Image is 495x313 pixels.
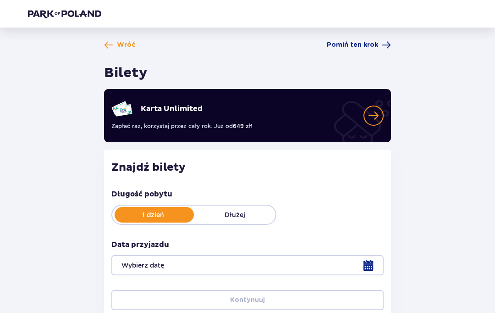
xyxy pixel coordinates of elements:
h1: Bilety [104,64,148,82]
a: Wróć [104,40,136,50]
h2: Znajdź bilety [111,161,384,174]
p: Kontynuuj [230,296,265,305]
p: Dłużej [194,210,275,219]
span: Pomiń ten krok [327,40,378,50]
p: 1 dzień [112,210,194,219]
p: Długość pobytu [111,189,172,199]
img: Park of Poland logo [28,9,101,18]
span: Wróć [117,40,136,50]
button: Kontynuuj [111,290,384,310]
p: Data przyjazdu [111,240,169,250]
a: Pomiń ten krok [327,40,391,50]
